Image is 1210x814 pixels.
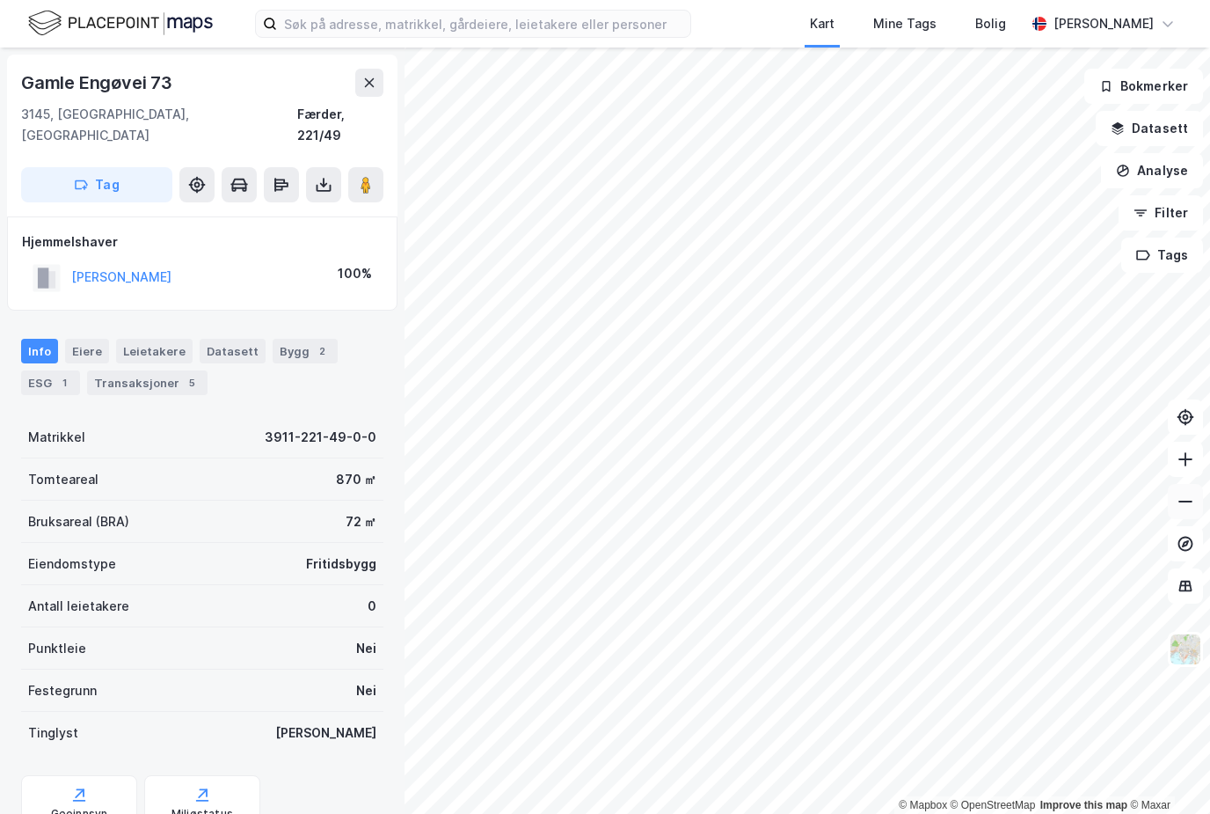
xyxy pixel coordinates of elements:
a: OpenStreetMap [951,799,1036,811]
div: Hjemmelshaver [22,231,383,253]
div: Eiere [65,339,109,363]
div: Punktleie [28,638,86,659]
div: Bolig [975,13,1006,34]
div: 3145, [GEOGRAPHIC_DATA], [GEOGRAPHIC_DATA] [21,104,297,146]
div: 2 [313,342,331,360]
div: Tomteareal [28,469,98,490]
div: Info [21,339,58,363]
div: 72 ㎡ [346,511,376,532]
div: Kart [810,13,835,34]
div: 3911-221-49-0-0 [265,427,376,448]
div: Festegrunn [28,680,97,701]
input: Søk på adresse, matrikkel, gårdeiere, leietakere eller personer [277,11,690,37]
button: Tag [21,167,172,202]
div: Færder, 221/49 [297,104,383,146]
div: [PERSON_NAME] [1053,13,1154,34]
a: Improve this map [1040,799,1127,811]
a: Mapbox [899,799,947,811]
div: Tinglyst [28,722,78,744]
div: Bruksareal (BRA) [28,511,129,532]
div: Leietakere [116,339,193,363]
div: Mine Tags [873,13,937,34]
button: Analyse [1101,153,1203,188]
img: Z [1169,633,1202,666]
div: 870 ㎡ [336,469,376,490]
div: Antall leietakere [28,596,129,617]
div: [PERSON_NAME] [275,722,376,744]
div: ESG [21,370,80,395]
div: 5 [183,374,200,392]
div: Kontrollprogram for chat [1122,730,1210,814]
div: Transaksjoner [87,370,208,395]
div: Fritidsbygg [306,554,376,575]
div: 100% [338,263,372,284]
div: Nei [356,638,376,659]
button: Tags [1121,238,1203,273]
div: 0 [368,596,376,617]
div: Nei [356,680,376,701]
img: logo.f888ab2527a4732fd821a326f86c7f29.svg [28,8,213,39]
iframe: Chat Widget [1122,730,1210,814]
button: Datasett [1096,111,1203,146]
div: 1 [55,374,73,392]
div: Gamle Engøvei 73 [21,69,176,97]
div: Eiendomstype [28,554,116,575]
button: Bokmerker [1084,69,1203,104]
div: Matrikkel [28,427,85,448]
button: Filter [1119,195,1203,231]
div: Bygg [273,339,338,363]
div: Datasett [200,339,266,363]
